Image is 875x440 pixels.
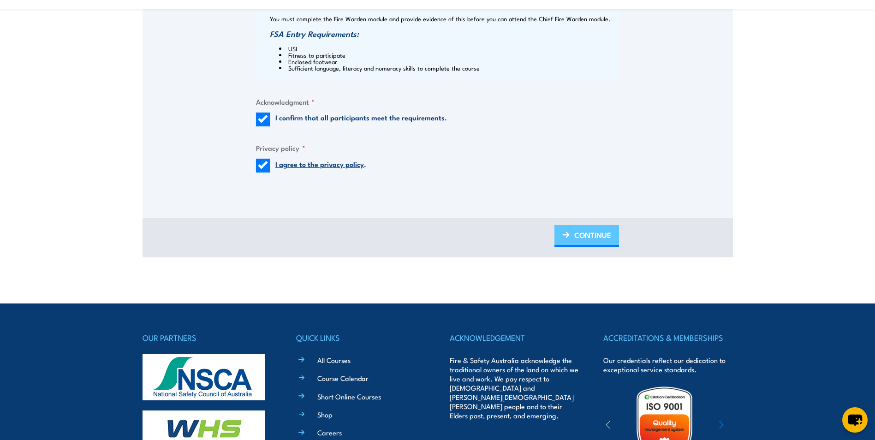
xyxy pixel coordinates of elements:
legend: Acknowledgment [256,96,315,107]
legend: Privacy policy [256,143,305,153]
li: USI [279,45,617,52]
h3: FSA Entry Requirements: [270,29,617,38]
li: Sufficient language, literacy and numeracy skills to complete the course [279,65,617,71]
span: CONTINUE [574,223,611,247]
a: All Courses [317,355,351,365]
a: Short Online Courses [317,392,381,401]
a: CONTINUE [554,225,619,247]
a: Course Calendar [317,373,369,383]
label: . [275,159,366,172]
p: You must complete the Fire Warden module and provide evidence of this before you can attend the C... [270,15,617,22]
a: Shop [317,410,333,419]
h4: ACKNOWLEDGEMENT [450,331,579,344]
li: Enclosed footwear [279,58,617,65]
button: chat-button [842,407,868,433]
img: nsca-logo-footer [143,354,265,400]
p: Fire & Safety Australia acknowledge the traditional owners of the land on which we live and work.... [450,356,579,420]
label: I confirm that all participants meet the requirements. [275,113,447,126]
a: Careers [317,428,342,437]
p: Our credentials reflect our dedication to exceptional service standards. [603,356,732,374]
a: I agree to the privacy policy [275,159,364,169]
h4: OUR PARTNERS [143,331,272,344]
li: Fitness to participate [279,52,617,58]
h4: ACCREDITATIONS & MEMBERSHIPS [603,331,732,344]
h4: QUICK LINKS [296,331,425,344]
